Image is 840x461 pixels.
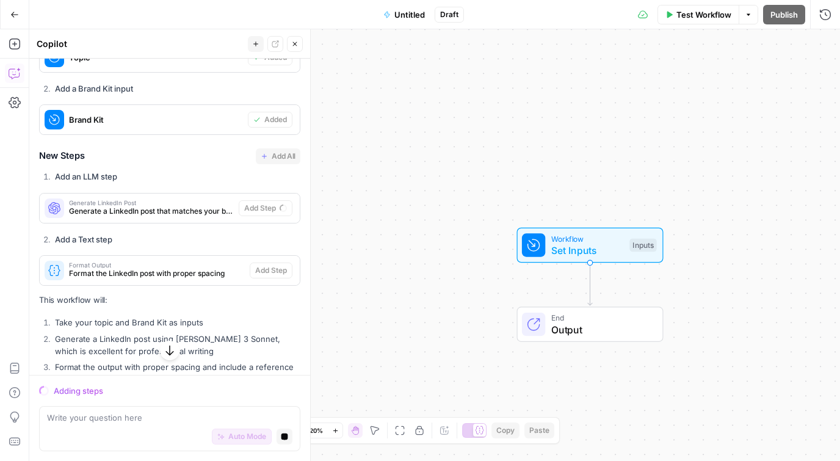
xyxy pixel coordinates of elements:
[770,9,798,21] span: Publish
[306,426,323,435] span: 120%
[588,263,592,305] g: Edge from start to end
[477,307,704,342] div: EndOutput
[551,322,651,337] span: Output
[69,262,245,268] span: Format Output
[250,263,292,278] button: Add Step
[256,148,300,164] button: Add All
[551,312,651,324] span: End
[551,243,624,258] span: Set Inputs
[39,294,300,307] p: This workflow will:
[255,265,287,276] span: Add Step
[244,203,276,214] span: Add Step
[239,200,292,216] button: Add Step
[69,114,243,126] span: Brand Kit
[496,425,515,436] span: Copy
[629,239,656,252] div: Inputs
[551,233,624,244] span: Workflow
[477,228,704,263] div: WorkflowSet InputsInputs
[69,200,234,206] span: Generate LinkedIn Post
[52,316,300,329] li: Take your topic and Brand Kit as inputs
[37,38,244,50] div: Copilot
[55,84,133,93] strong: Add a Brand Kit input
[228,431,266,442] span: Auto Mode
[69,268,245,279] span: Format the LinkedIn post with proper spacing
[763,5,805,24] button: Publish
[69,206,234,217] span: Generate a LinkedIn post that matches your brand's style and tone
[440,9,458,20] span: Draft
[394,9,425,21] span: Untitled
[657,5,739,24] button: Test Workflow
[55,234,112,244] strong: Add a Text step
[676,9,731,21] span: Test Workflow
[264,114,287,125] span: Added
[529,425,549,436] span: Paste
[491,423,520,438] button: Copy
[524,423,554,438] button: Paste
[52,361,300,385] li: Format the output with proper spacing and include a reference to the original topic
[55,172,117,181] strong: Add an LLM step
[376,5,432,24] button: Untitled
[52,333,300,357] li: Generate a LinkedIn post using [PERSON_NAME] 3 Sonnet, which is excellent for professional writing
[54,385,300,397] div: Adding steps
[39,148,300,164] h3: New Steps
[248,112,292,128] button: Added
[272,151,295,162] span: Add All
[212,429,272,445] button: Auto Mode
